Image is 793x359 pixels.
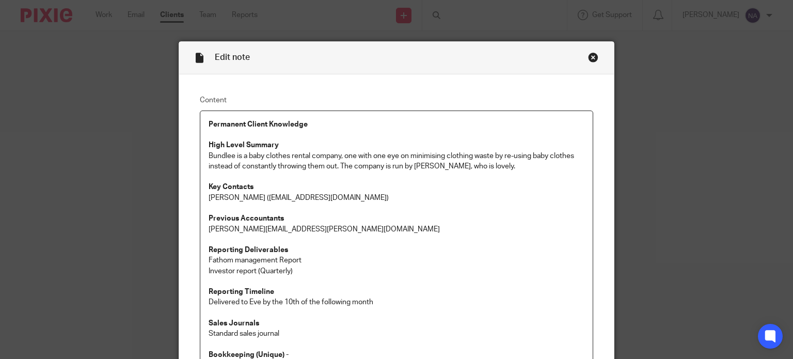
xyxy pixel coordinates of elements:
strong: High Level Summary [209,142,279,149]
p: Fathom management Report [209,255,585,266]
strong: Reporting Deliverables [209,246,288,254]
p: [PERSON_NAME][EMAIL_ADDRESS][PERSON_NAME][DOMAIN_NAME] [209,224,585,235]
strong: Reporting Timeline [209,288,274,295]
strong: Previous Accountants [209,215,284,222]
strong: Sales Journals [209,320,259,327]
strong: Key Contacts [209,183,253,191]
strong: Permanent Client Knowledge [209,121,308,128]
span: Edit note [215,53,250,61]
p: [PERSON_NAME] ([EMAIL_ADDRESS][DOMAIN_NAME]) [209,193,585,203]
p: Standard sales journal [209,329,585,339]
div: Close this dialog window [588,52,598,63]
p: Bundlee is a baby clothes rental company, one with one eye on minimising clothing waste by re-usi... [209,151,585,172]
strong: Bookkeeping (Unique) - [209,351,289,358]
label: Content [200,95,594,105]
p: Investor report (Quarterly) [209,266,585,276]
p: Delivered to Eve by the 10th of the following month [209,297,585,307]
